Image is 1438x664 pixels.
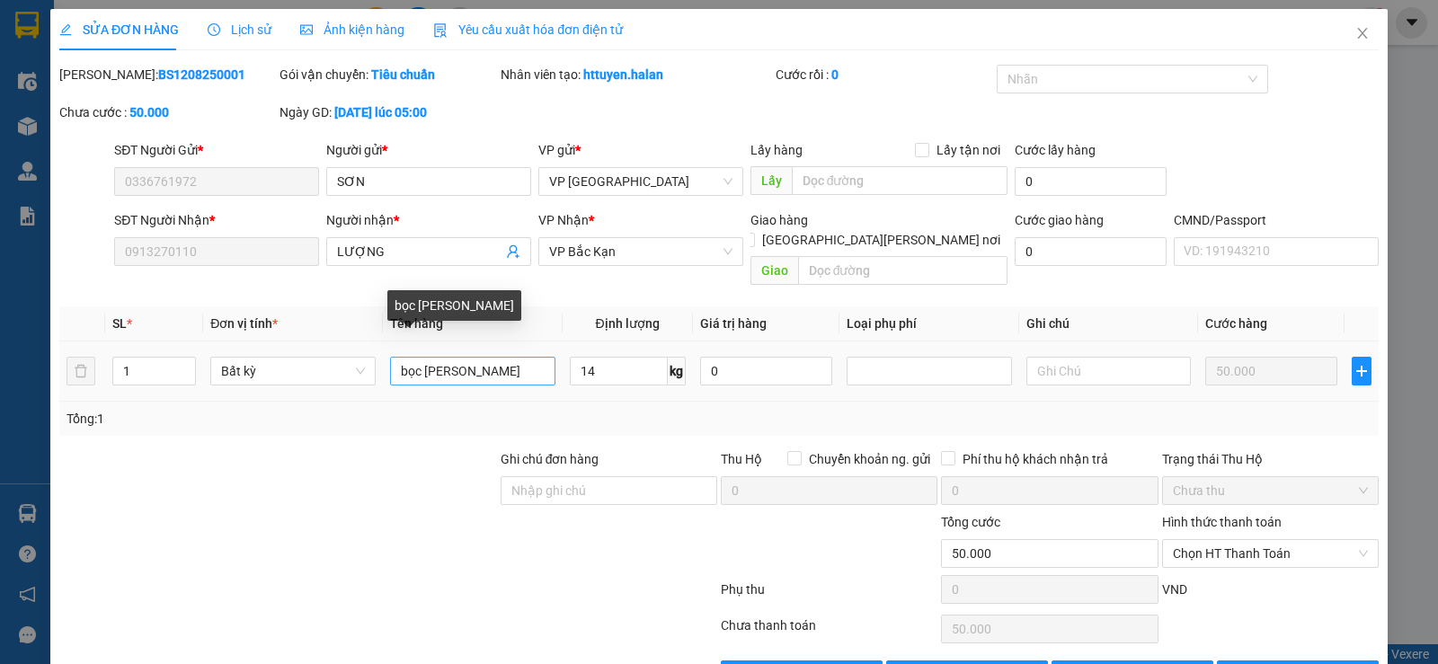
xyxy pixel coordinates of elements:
[831,67,839,82] b: 0
[506,244,520,259] span: user-add
[955,449,1115,469] span: Phí thu hộ khách nhận trả
[158,67,245,82] b: BS1208250001
[1015,167,1167,196] input: Cước lấy hàng
[59,23,72,36] span: edit
[549,238,732,265] span: VP Bắc Kạn
[208,23,220,36] span: clock-circle
[750,166,792,195] span: Lấy
[280,102,496,122] div: Ngày GD:
[941,515,1000,529] span: Tổng cước
[501,452,599,466] label: Ghi chú đơn hàng
[719,580,939,611] div: Phụ thu
[1162,582,1187,597] span: VND
[300,22,404,37] span: Ảnh kiện hàng
[1337,9,1388,59] button: Close
[1352,357,1371,385] button: plus
[300,23,313,36] span: picture
[59,65,276,84] div: [PERSON_NAME]:
[750,143,803,157] span: Lấy hàng
[175,371,195,385] span: Decrease Value
[1205,316,1267,331] span: Cước hàng
[175,358,195,371] span: Increase Value
[371,67,435,82] b: Tiêu chuẩn
[721,452,762,466] span: Thu Hộ
[208,22,271,37] span: Lịch sử
[210,316,278,331] span: Đơn vị tính
[334,105,427,120] b: [DATE] lúc 05:00
[129,105,169,120] b: 50.000
[792,166,1008,195] input: Dọc đường
[433,23,448,38] img: icon
[929,140,1007,160] span: Lấy tận nơi
[181,360,191,371] span: up
[776,65,992,84] div: Cước rồi :
[839,306,1019,341] th: Loại phụ phí
[1162,449,1379,469] div: Trạng thái Thu Hộ
[67,357,95,385] button: delete
[390,357,555,385] input: VD: Bàn, Ghế
[59,22,179,37] span: SỬA ĐƠN HÀNG
[501,476,717,505] input: Ghi chú đơn hàng
[1019,306,1199,341] th: Ghi chú
[1015,237,1167,266] input: Cước giao hàng
[22,22,157,112] img: logo.jpg
[114,140,319,160] div: SĐT Người Gửi
[221,358,365,385] span: Bất kỳ
[433,22,623,37] span: Yêu cầu xuất hóa đơn điện tử
[168,44,751,89] li: 271 - [PERSON_NAME] Tự [PERSON_NAME][GEOGRAPHIC_DATA] - [GEOGRAPHIC_DATA][PERSON_NAME]
[538,140,743,160] div: VP gửi
[326,210,531,230] div: Người nhận
[1015,143,1096,157] label: Cước lấy hàng
[1205,357,1337,385] input: 0
[1174,210,1379,230] div: CMND/Passport
[22,130,268,190] b: GỬI : VP [GEOGRAPHIC_DATA]
[1355,26,1370,40] span: close
[755,230,1007,250] span: [GEOGRAPHIC_DATA][PERSON_NAME] nơi
[1162,515,1282,529] label: Hình thức thanh toán
[750,213,808,227] span: Giao hàng
[596,316,660,331] span: Định lượng
[668,357,686,385] span: kg
[1173,540,1368,567] span: Chọn HT Thanh Toán
[112,316,127,331] span: SL
[1358,548,1369,559] span: close-circle
[802,449,937,469] span: Chuyển khoản ng. gửi
[583,67,663,82] b: httuyen.halan
[538,213,589,227] span: VP Nhận
[549,168,732,195] span: VP Bắc Sơn
[501,65,773,84] div: Nhân viên tạo:
[67,409,556,429] div: Tổng: 1
[719,615,939,647] div: Chưa thanh toán
[59,102,276,122] div: Chưa cước :
[700,316,767,331] span: Giá trị hàng
[114,210,319,230] div: SĐT Người Nhận
[1015,213,1104,227] label: Cước giao hàng
[750,256,798,285] span: Giao
[326,140,531,160] div: Người gửi
[798,256,1008,285] input: Dọc đường
[181,373,191,384] span: down
[387,290,521,321] div: bọc [PERSON_NAME]
[1173,477,1368,504] span: Chưa thu
[280,65,496,84] div: Gói vận chuyển:
[1026,357,1192,385] input: Ghi Chú
[1353,364,1371,378] span: plus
